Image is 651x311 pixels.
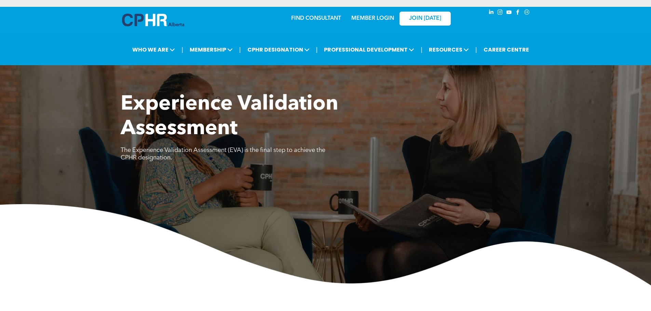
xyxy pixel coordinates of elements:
[122,14,184,26] img: A blue and white logo for cp alberta
[291,16,341,21] a: FIND CONSULTANT
[351,16,394,21] a: MEMBER LOGIN
[421,43,422,57] li: |
[409,15,441,22] span: JOIN [DATE]
[475,43,477,57] li: |
[488,9,495,18] a: linkedin
[245,43,312,56] span: CPHR DESIGNATION
[514,9,522,18] a: facebook
[239,43,241,57] li: |
[399,12,451,26] a: JOIN [DATE]
[121,94,338,139] span: Experience Validation Assessment
[427,43,471,56] span: RESOURCES
[322,43,416,56] span: PROFESSIONAL DEVELOPMENT
[181,43,183,57] li: |
[121,147,325,161] span: The Experience Validation Assessment (EVA) is the final step to achieve the CPHR designation.
[497,9,504,18] a: instagram
[316,43,318,57] li: |
[523,9,531,18] a: Social network
[188,43,235,56] span: MEMBERSHIP
[482,43,531,56] a: CAREER CENTRE
[505,9,513,18] a: youtube
[130,43,177,56] span: WHO WE ARE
